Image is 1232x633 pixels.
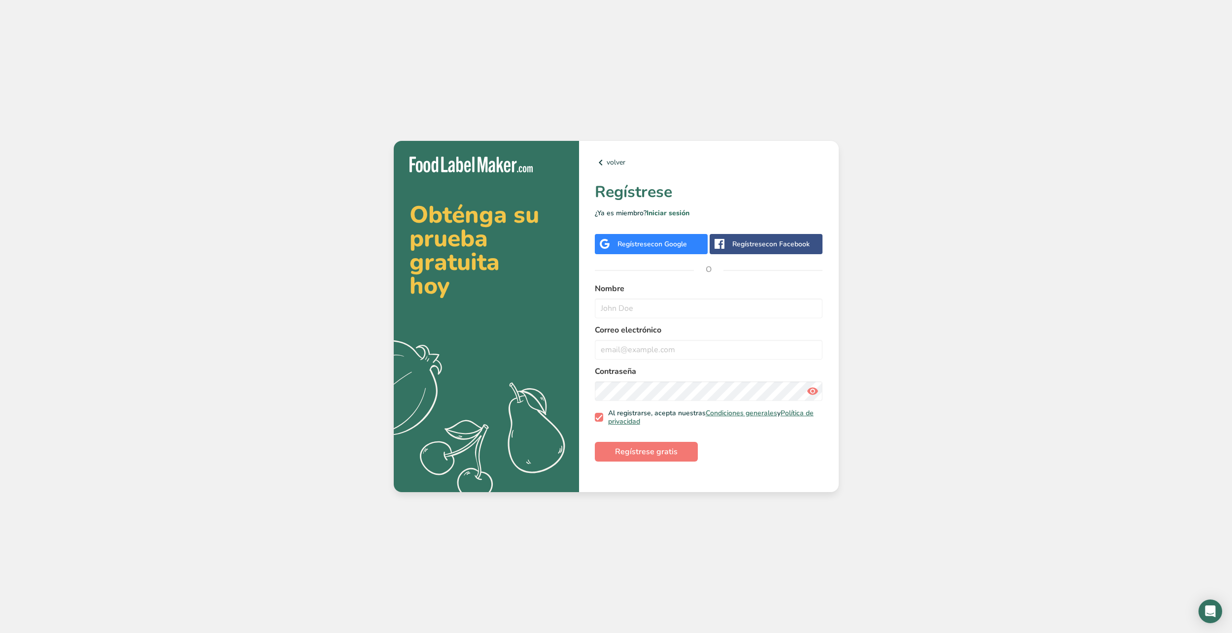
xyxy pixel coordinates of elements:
a: Política de privacidad [608,408,814,427]
span: Al registrarse, acepta nuestras y [603,409,819,426]
input: email@example.com [595,340,823,360]
p: ¿Ya es miembro? [595,208,823,218]
h2: Obténga su prueba gratuita hoy [410,203,563,298]
a: Iniciar sesión [647,208,689,218]
span: con Facebook [766,239,810,249]
div: Regístrese [732,239,810,249]
label: Correo electrónico [595,324,823,336]
input: John Doe [595,299,823,318]
a: volver [595,157,823,168]
div: Open Intercom Messenger [1198,600,1222,623]
label: Contraseña [595,366,823,377]
label: Nombre [595,283,823,295]
span: con Google [651,239,687,249]
span: O [694,255,723,284]
span: Regístrese gratis [615,446,678,458]
img: Food Label Maker [410,157,533,173]
div: Regístrese [617,239,687,249]
h1: Regístrese [595,180,823,204]
a: Condiciones generales [706,408,777,418]
button: Regístrese gratis [595,442,698,462]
